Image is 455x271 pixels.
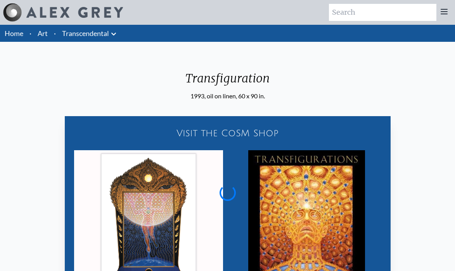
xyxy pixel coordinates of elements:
[329,4,436,21] input: Search
[69,121,386,146] a: Visit the CoSM Shop
[179,71,276,91] div: Transfiguration
[51,25,59,42] li: ·
[5,29,23,38] a: Home
[26,25,35,42] li: ·
[62,28,109,39] a: Transcendental
[179,91,276,101] div: 1993, oil on linen, 60 x 90 in.
[38,28,48,39] a: Art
